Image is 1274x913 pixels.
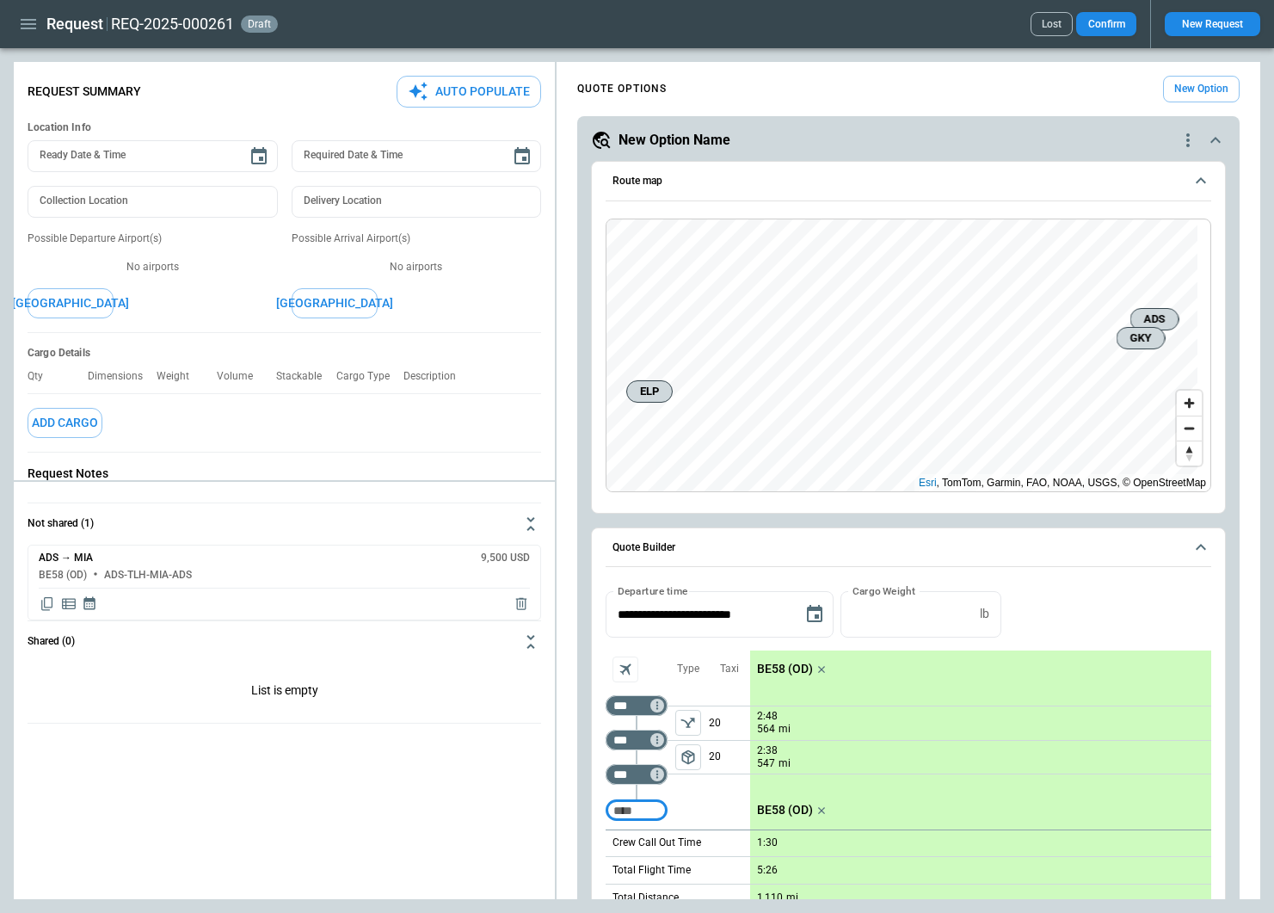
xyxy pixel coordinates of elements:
[28,636,75,647] h6: Shared (0)
[757,864,778,877] p: 5:26
[28,466,541,481] p: Request Notes
[612,176,662,187] h6: Route map
[1124,330,1158,347] span: GKY
[612,657,638,682] span: Aircraft selection
[1177,416,1202,441] button: Zoom out
[606,162,1211,201] button: Route map
[675,710,701,736] button: left aligned
[612,836,701,850] p: Crew Call Out Time
[28,370,57,383] p: Qty
[1076,12,1136,36] button: Confirm
[513,595,530,613] span: Delete quote
[1138,311,1172,328] span: ADS
[1163,76,1240,102] button: New Option
[28,408,102,438] button: Add Cargo
[403,370,470,383] p: Description
[757,744,778,757] p: 2:38
[28,503,541,545] button: Not shared (1)
[606,219,1211,492] div: Route map
[612,863,691,878] p: Total Flight Time
[1177,441,1202,466] button: Reset bearing to north
[111,14,234,34] h2: REQ-2025-000261
[619,131,730,150] h5: New Option Name
[757,803,813,817] p: BE58 (OD)
[505,139,539,174] button: Choose date
[28,260,278,275] p: No airports
[797,597,832,632] button: Choose date, selected date is Aug 27, 2025
[919,474,1206,491] div: , TomTom, Garmin, FAO, NOAA, USGS, © OpenStreetMap
[980,607,989,621] p: lb
[606,800,668,821] div: Too short
[242,139,276,174] button: Choose date
[709,741,750,774] p: 20
[28,518,94,529] h6: Not shared (1)
[28,121,541,134] h6: Location Info
[919,477,937,489] a: Esri
[292,260,542,275] p: No airports
[217,370,267,383] p: Volume
[606,730,668,750] div: Too short
[591,130,1226,151] button: New Option Namequote-option-actions
[757,891,783,904] p: 1,110
[606,695,668,716] div: Too short
[779,756,791,771] p: mi
[606,764,668,785] div: Too short
[757,836,778,849] p: 1:30
[28,347,541,360] h6: Cargo Details
[709,706,750,740] p: 20
[292,288,378,318] button: [GEOGRAPHIC_DATA]
[244,18,274,30] span: draft
[606,219,1197,491] canvas: Map
[675,744,701,770] span: Type of sector
[680,749,697,766] span: package_2
[292,231,542,246] p: Possible Arrival Airport(s)
[852,583,915,598] label: Cargo Weight
[786,891,798,905] p: mi
[88,370,157,383] p: Dimensions
[276,370,335,383] p: Stackable
[28,621,541,663] button: Shared (0)
[28,288,114,318] button: [GEOGRAPHIC_DATA]
[28,663,541,723] p: List is empty
[28,663,541,723] div: Not shared (1)
[634,383,665,400] span: ELP
[39,552,93,564] h6: ADS → MIA
[60,595,77,613] span: Display detailed quote content
[1177,391,1202,416] button: Zoom in
[612,542,675,553] h6: Quote Builder
[104,570,192,581] h6: ADS-TLH-MIA-ADS
[39,570,87,581] h6: BE58 (OD)
[39,595,56,613] span: Copy quote content
[779,722,791,737] p: mi
[720,662,739,676] p: Taxi
[481,552,530,564] h6: 9,500 USD
[336,370,403,383] p: Cargo Type
[618,583,688,598] label: Departure time
[757,710,778,723] p: 2:48
[28,231,278,246] p: Possible Departure Airport(s)
[757,662,813,676] p: BE58 (OD)
[577,85,667,93] h4: QUOTE OPTIONS
[675,710,701,736] span: Type of sector
[397,76,541,108] button: Auto Populate
[82,595,97,613] span: Display quote schedule
[677,662,699,676] p: Type
[675,744,701,770] button: left aligned
[612,891,679,905] p: Total Distance
[46,14,103,34] h1: Request
[757,756,775,771] p: 547
[606,528,1211,568] button: Quote Builder
[28,84,141,99] p: Request Summary
[757,722,775,737] p: 564
[1165,12,1260,36] button: New Request
[1031,12,1073,36] button: Lost
[1178,130,1198,151] div: quote-option-actions
[157,370,203,383] p: Weight
[28,545,541,620] div: Not shared (1)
